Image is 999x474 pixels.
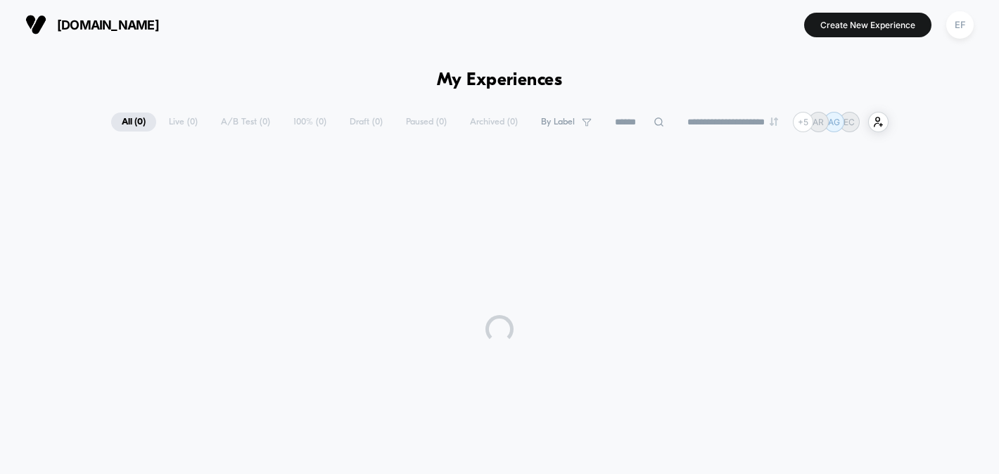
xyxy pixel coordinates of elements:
span: [DOMAIN_NAME] [57,18,159,32]
div: + 5 [793,112,813,132]
button: [DOMAIN_NAME] [21,13,163,36]
img: end [770,117,778,126]
h1: My Experiences [437,70,563,91]
img: Visually logo [25,14,46,35]
button: Create New Experience [804,13,931,37]
p: AG [828,117,840,127]
span: All ( 0 ) [111,113,156,132]
button: EF [942,11,978,39]
span: By Label [541,117,575,127]
p: EC [844,117,855,127]
p: AR [813,117,824,127]
div: EF [946,11,974,39]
